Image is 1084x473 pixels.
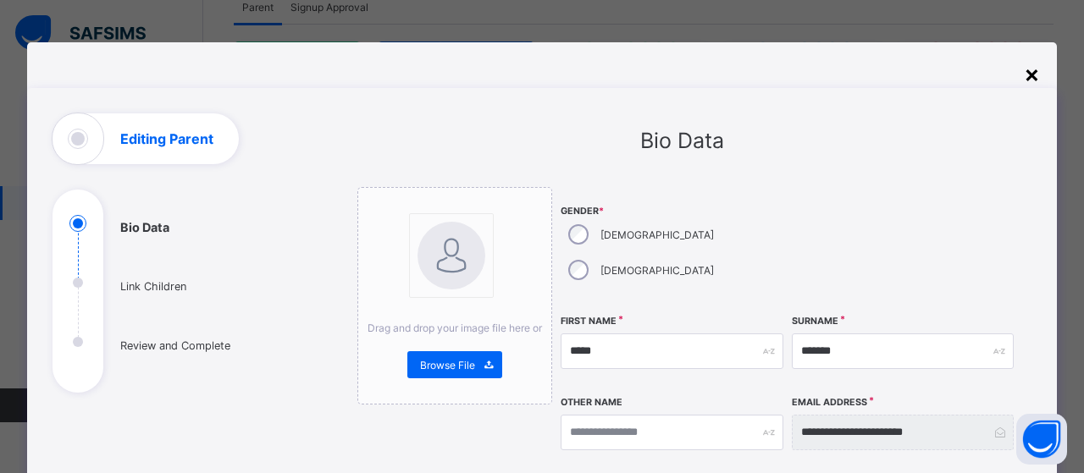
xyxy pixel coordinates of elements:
[357,187,552,404] div: bannerImageDrag and drop your image file here orBrowse File
[418,222,485,289] img: bannerImage
[640,128,724,153] span: Bio Data
[600,228,714,241] label: [DEMOGRAPHIC_DATA]
[368,322,542,334] span: Drag and drop your image file here or
[561,397,622,408] label: Other Name
[561,206,783,217] span: Gender
[561,316,617,327] label: First Name
[1016,414,1067,465] button: Open asap
[120,132,213,146] h1: Editing Parent
[1024,59,1040,88] div: ×
[600,264,714,277] label: [DEMOGRAPHIC_DATA]
[792,316,838,327] label: Surname
[420,359,475,371] span: Browse File
[792,397,867,408] label: Email Address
